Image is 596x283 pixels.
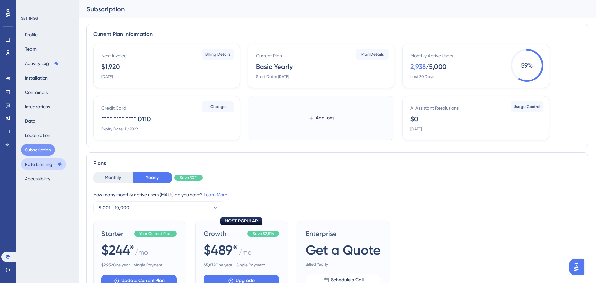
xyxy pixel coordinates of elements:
div: MOST POPULAR [220,217,262,225]
button: Change [202,101,234,112]
div: Start Date: [DATE] [256,74,289,79]
div: Basic Yearly [256,62,293,71]
button: Billing Details [202,49,234,60]
div: [DATE] [101,74,113,79]
button: Localization [21,130,54,141]
button: Activity Log [21,58,63,69]
button: Rate Limiting [21,158,66,170]
div: $0 [410,115,418,124]
button: Data [21,115,40,127]
span: / mo [135,248,148,260]
span: $489* [204,241,238,259]
div: 2,938 [410,62,426,71]
span: Add-ons [316,114,334,122]
span: Save $2,516 [253,231,274,236]
div: Current Plan [256,52,282,60]
span: $244* [101,241,134,259]
b: $ 5,872 [204,263,215,267]
span: Starter [101,229,132,238]
div: Last 30 Days [410,74,434,79]
button: Integrations [21,101,54,113]
span: Growth [204,229,245,238]
span: 5,001 - 10,000 [99,204,129,212]
button: Installation [21,72,52,84]
div: Current Plan Information [93,30,581,38]
span: Billed Yearly [306,262,381,267]
span: Billing Details [205,52,231,57]
div: $1,920 [101,62,120,71]
div: How many monthly active users (MAUs) do you have? [93,191,581,199]
button: Add-ons [298,112,345,124]
span: Plan Details [361,52,384,57]
div: [DATE] [410,126,422,132]
span: Save 30% [180,175,197,180]
span: Usage Control [514,104,540,109]
div: AI Assistant Resolutions [410,104,459,112]
button: Monthly [93,172,133,183]
button: 5,001 - 10,000 [93,201,224,214]
span: Enterprise [306,229,381,238]
div: Expiry Date: 11/2029 [101,126,138,132]
span: Change [210,104,226,109]
div: Monthly Active Users [410,52,453,60]
div: Subscription [86,5,572,14]
span: One year - Single Payment [101,262,177,268]
span: One year - Single Payment [204,262,279,268]
button: Yearly [133,172,172,183]
div: Plans [93,159,581,167]
div: Next Invoice [101,52,127,60]
button: Accessibility [21,173,54,185]
button: Team [21,43,41,55]
div: Credit Card [101,104,126,112]
button: Containers [21,86,52,98]
a: Learn More [204,192,227,197]
iframe: UserGuiding AI Assistant Launcher [569,257,588,277]
button: Usage Control [511,101,543,112]
button: Profile [21,29,42,41]
div: / 5,000 [426,62,447,71]
span: 59 % [511,49,543,82]
span: Your Current Plan [139,231,172,236]
span: / mo [239,248,252,260]
span: Get a Quote [306,241,381,259]
button: Subscription [21,144,55,156]
b: $ 2,932 [101,263,113,267]
button: Plan Details [356,49,389,60]
div: SETTINGS [21,16,74,21]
